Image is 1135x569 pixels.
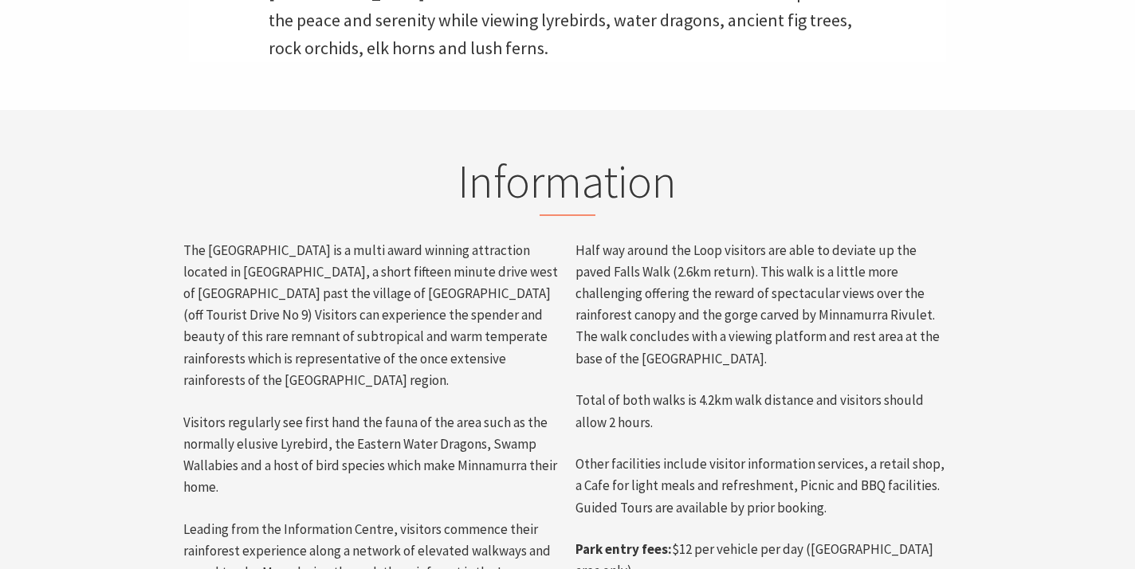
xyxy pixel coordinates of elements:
h2: Information [175,154,960,216]
p: Total of both walks is 4.2km walk distance and visitors should allow 2 hours. [575,390,952,433]
p: The [GEOGRAPHIC_DATA] is a multi award winning attraction located in [GEOGRAPHIC_DATA], a short f... [183,240,560,391]
p: Other facilities include visitor information services, a retail shop, a Cafe for light meals and ... [575,453,952,519]
p: Visitors regularly see first hand the fauna of the area such as the normally elusive Lyrebird, th... [183,412,560,499]
strong: Park entry fees: [575,540,672,558]
p: Half way around the Loop visitors are able to deviate up the paved Falls Walk (2.6km return). Thi... [575,240,952,370]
